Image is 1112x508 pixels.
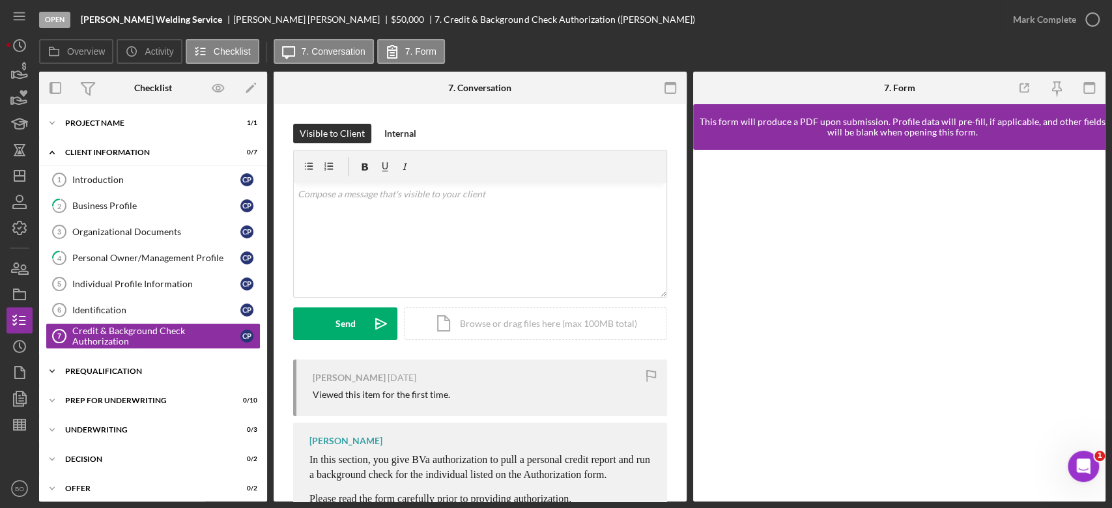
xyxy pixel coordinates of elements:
tspan: 5 [57,280,61,288]
div: Checklist [134,83,172,93]
button: Send [293,307,397,340]
tspan: 2 [57,201,61,210]
div: C P [240,277,253,290]
label: 7. Form [405,46,436,57]
div: 1 / 1 [234,119,257,127]
div: [PERSON_NAME] [309,436,382,446]
div: This form will produce a PDF upon submission. Profile data will pre-fill, if applicable, and othe... [700,117,1106,137]
tspan: 3 [57,228,61,236]
tspan: 6 [57,306,61,314]
a: 1IntroductionCP [46,167,261,193]
label: Overview [67,46,105,57]
div: [PERSON_NAME] [PERSON_NAME] [233,14,391,25]
div: Send [335,307,356,340]
div: Prep for Underwriting [65,397,225,404]
button: Activity [117,39,182,64]
button: Checklist [186,39,259,64]
div: Decision [65,455,225,463]
tspan: 7 [57,332,61,340]
a: 6IdentificationCP [46,297,261,323]
span: $50,000 [391,14,424,25]
div: Organizational Documents [72,227,240,237]
div: 0 / 2 [234,455,257,463]
div: 0 / 7 [234,148,257,156]
label: Activity [145,46,173,57]
div: Internal [384,124,416,143]
span: 1 [1094,451,1105,461]
div: Personal Owner/Management Profile [72,253,240,263]
a: 4Personal Owner/Management ProfileCP [46,245,261,271]
div: 7. Conversation [448,83,511,93]
div: Viewed this item for the first time. [313,389,450,400]
div: Introduction [72,175,240,185]
div: C P [240,330,253,343]
text: BO [15,485,24,492]
a: 5Individual Profile InformationCP [46,271,261,297]
b: [PERSON_NAME] Welding Service [81,14,222,25]
div: C P [240,251,253,264]
div: [PERSON_NAME] [313,373,386,383]
div: Prequalification [65,367,251,375]
div: Underwriting [65,426,225,434]
div: 7. Form [883,83,915,93]
div: 7. Credit & Background Check Authorization ([PERSON_NAME]) [435,14,694,25]
button: Visible to Client [293,124,371,143]
label: 7. Conversation [302,46,365,57]
button: 7. Form [377,39,445,64]
div: Offer [65,485,225,492]
iframe: Intercom live chat [1068,451,1099,482]
button: 7. Conversation [274,39,374,64]
div: Identification [72,305,240,315]
a: 3Organizational DocumentsCP [46,219,261,245]
div: Project Name [65,119,225,127]
span: In this section, you give BVa authorization to pull a personal credit report and run a background... [309,454,650,479]
button: BO [7,475,33,501]
time: 2025-09-02 15:56 [388,373,416,383]
a: 2Business ProfileCP [46,193,261,219]
tspan: 1 [57,176,61,184]
button: Overview [39,39,113,64]
div: 0 / 10 [234,397,257,404]
div: Credit & Background Check Authorization [72,326,240,346]
div: C P [240,173,253,186]
div: 0 / 2 [234,485,257,492]
div: Business Profile [72,201,240,211]
div: C P [240,199,253,212]
div: C P [240,303,253,317]
div: C P [240,225,253,238]
tspan: 4 [57,253,62,262]
div: Open [39,12,70,28]
div: Mark Complete [1013,7,1076,33]
label: Checklist [214,46,251,57]
div: Individual Profile Information [72,279,240,289]
div: Client Information [65,148,225,156]
button: Mark Complete [1000,7,1105,33]
iframe: Lenderfit form [706,163,1094,488]
div: 0 / 3 [234,426,257,434]
a: 7Credit & Background Check AuthorizationCP [46,323,261,349]
button: Internal [378,124,423,143]
span: Please read the form carefully prior to providing authorization. [309,493,571,504]
div: Visible to Client [300,124,365,143]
